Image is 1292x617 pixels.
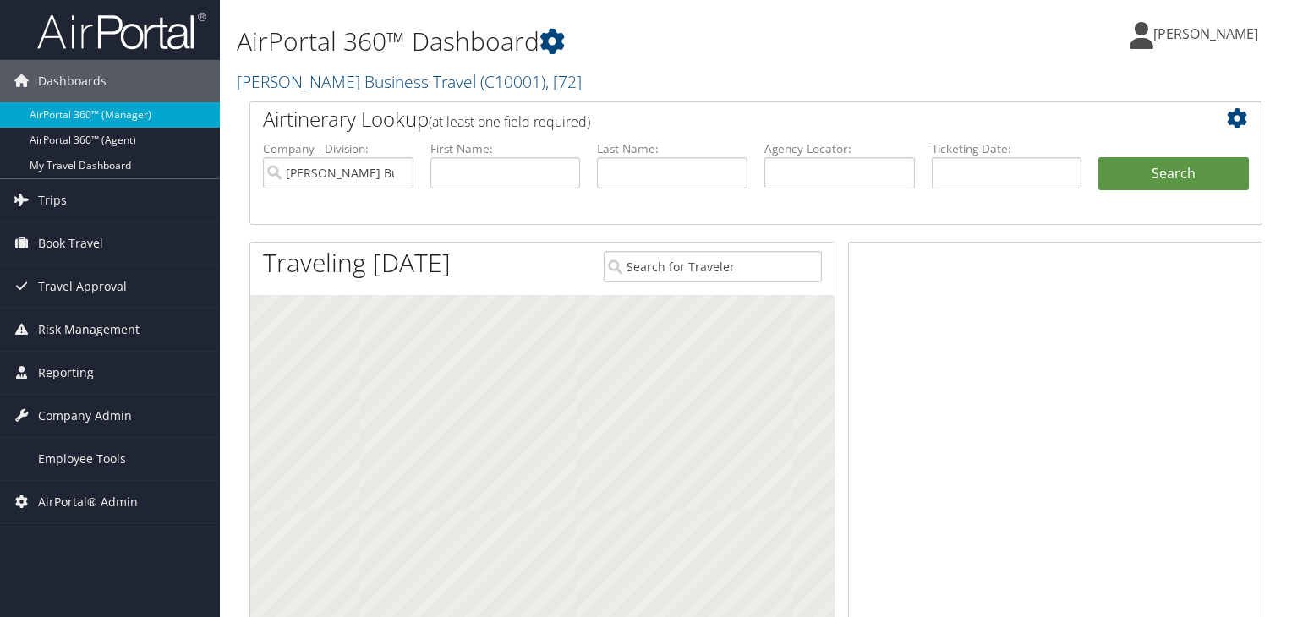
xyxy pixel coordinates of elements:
[597,140,747,157] label: Last Name:
[38,352,94,394] span: Reporting
[263,105,1164,134] h2: Airtinerary Lookup
[237,70,582,93] a: [PERSON_NAME] Business Travel
[932,140,1082,157] label: Ticketing Date:
[764,140,915,157] label: Agency Locator:
[38,222,103,265] span: Book Travel
[430,140,581,157] label: First Name:
[38,308,140,351] span: Risk Management
[37,11,206,51] img: airportal-logo.png
[1098,157,1249,191] button: Search
[1153,25,1258,43] span: [PERSON_NAME]
[480,70,545,93] span: ( C10001 )
[38,179,67,221] span: Trips
[263,245,451,281] h1: Traveling [DATE]
[263,140,413,157] label: Company - Division:
[1130,8,1275,59] a: [PERSON_NAME]
[38,438,126,480] span: Employee Tools
[38,265,127,308] span: Travel Approval
[38,481,138,523] span: AirPortal® Admin
[38,60,107,102] span: Dashboards
[237,24,929,59] h1: AirPortal 360™ Dashboard
[545,70,582,93] span: , [ 72 ]
[604,251,822,282] input: Search for Traveler
[38,395,132,437] span: Company Admin
[429,112,590,131] span: (at least one field required)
